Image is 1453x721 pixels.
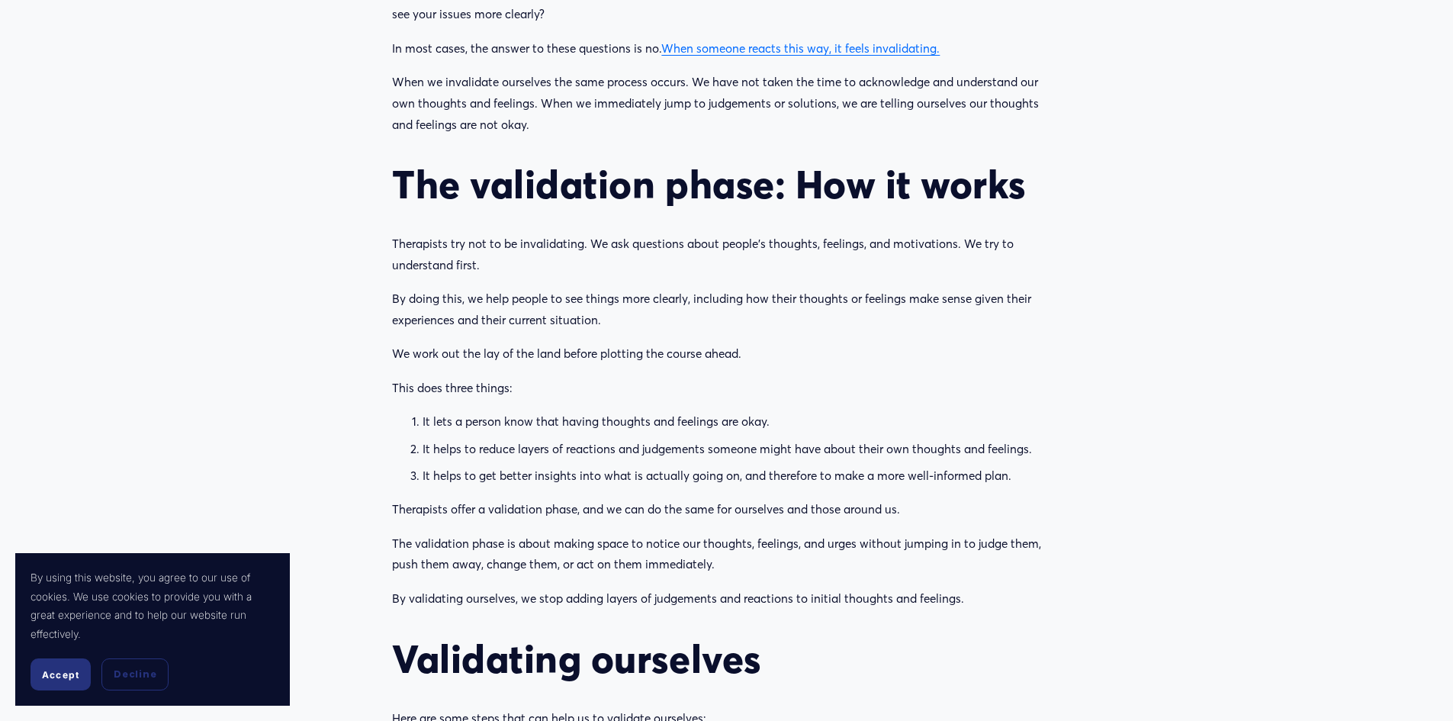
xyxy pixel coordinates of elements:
[392,72,1060,135] p: When we invalidate ourselves the same process occurs. We have not taken the time to acknowledge a...
[392,588,1060,610] p: By validating ourselves, we stop adding layers of judgements and reactions to initial thoughts an...
[661,41,940,56] a: When someone reacts this way, it feels invalidating.
[392,378,1060,399] p: This does three things:
[15,553,290,706] section: Cookie banner
[392,636,1060,682] h2: Validating ourselves
[42,669,79,681] span: Accept
[31,658,91,690] button: Accept
[423,465,1060,487] p: It helps to get better insights into what is actually going on, and therefore to make a more well...
[114,668,156,681] span: Decline
[392,499,1060,520] p: Therapists offer a validation phase, and we can do the same for ourselves and those around us.
[101,658,169,690] button: Decline
[392,38,1060,60] p: In most cases, the answer to these questions is no.
[423,411,1060,433] p: It lets a person know that having thoughts and feelings are okay.
[392,343,1060,365] p: We work out the lay of the land before plotting the course ahead.
[392,533,1060,575] p: The validation phase is about making space to notice our thoughts, feelings, and urges without ju...
[392,233,1060,275] p: Therapists try not to be invalidating. We ask questions about people’s thoughts, feelings, and mo...
[392,161,1060,208] h2: The validation phase: How it works
[423,439,1060,460] p: It helps to reduce layers of reactions and judgements someone might have about their own thoughts...
[392,288,1060,330] p: By doing this, we help people to see things more clearly, including how their thoughts or feeling...
[31,568,275,643] p: By using this website, you agree to our use of cookies. We use cookies to provide you with a grea...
